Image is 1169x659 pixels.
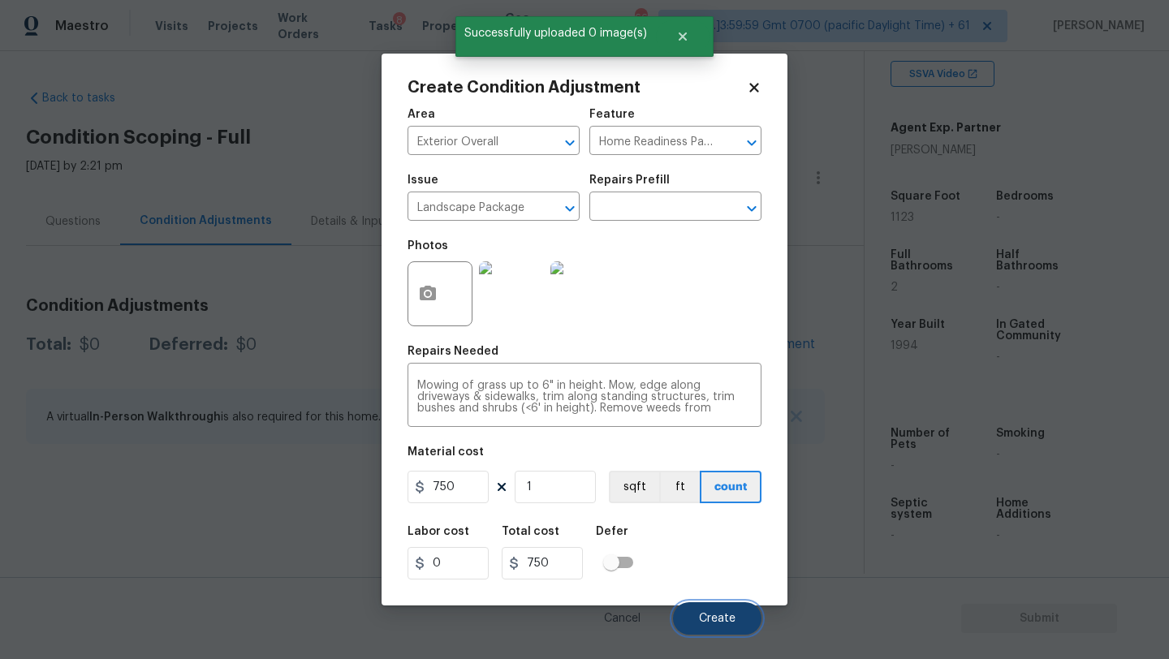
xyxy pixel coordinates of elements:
[740,197,763,220] button: Open
[604,613,641,625] span: Cancel
[502,526,559,537] h5: Total cost
[408,346,498,357] h5: Repairs Needed
[408,240,448,252] h5: Photos
[659,471,700,503] button: ft
[656,20,710,53] button: Close
[408,80,747,96] h2: Create Condition Adjustment
[589,174,670,186] h5: Repairs Prefill
[589,109,635,120] h5: Feature
[673,602,761,635] button: Create
[408,109,435,120] h5: Area
[408,446,484,458] h5: Material cost
[417,380,752,414] textarea: Mowing of grass up to 6" in height. Mow, edge along driveways & sidewalks, trim along standing st...
[408,526,469,537] h5: Labor cost
[559,131,581,154] button: Open
[559,197,581,220] button: Open
[740,131,763,154] button: Open
[578,602,666,635] button: Cancel
[609,471,659,503] button: sqft
[700,471,761,503] button: count
[596,526,628,537] h5: Defer
[699,613,735,625] span: Create
[455,16,656,50] span: Successfully uploaded 0 image(s)
[408,174,438,186] h5: Issue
